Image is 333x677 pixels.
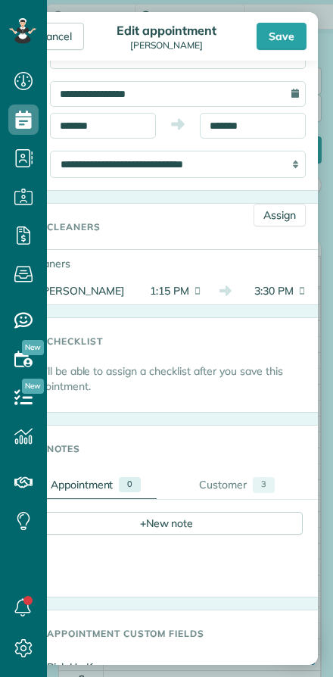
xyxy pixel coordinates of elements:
[51,477,114,492] div: Appointment
[22,379,44,394] span: New
[22,340,44,355] span: New
[30,512,303,535] div: New note
[27,659,104,675] label: Pick Up Key
[119,477,141,492] div: 0
[199,477,247,493] div: Customer
[253,477,275,493] div: 3
[138,283,189,298] span: 1:15 PM
[39,283,133,298] div: [PERSON_NAME]
[242,283,294,298] span: 3:30 PM
[257,23,307,50] div: Save
[254,204,306,226] a: Assign
[140,516,146,529] span: +
[112,40,220,51] div: [PERSON_NAME]
[47,610,204,656] h3: Appointment custom fields
[112,23,220,38] div: Edit appointment
[26,23,84,50] div: Cancel
[47,318,103,363] h3: Checklist
[15,250,121,277] div: Cleaners
[47,204,101,249] h3: Cleaners
[27,363,318,394] p: You’ll be able to assign a checklist after you save this appointment.
[47,426,80,471] h3: Notes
